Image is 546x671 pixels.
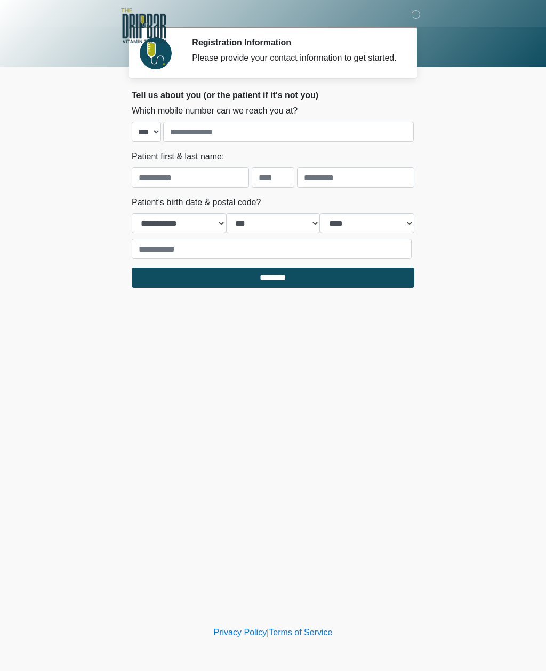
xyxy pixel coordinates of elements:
[132,104,298,117] label: Which mobile number can we reach you at?
[192,52,398,64] div: Please provide your contact information to get started.
[267,628,269,637] a: |
[132,150,224,163] label: Patient first & last name:
[214,628,267,637] a: Privacy Policy
[132,196,261,209] label: Patient's birth date & postal code?
[140,37,172,69] img: Agent Avatar
[132,90,414,100] h2: Tell us about you (or the patient if it's not you)
[269,628,332,637] a: Terms of Service
[121,8,166,43] img: The DRIPBaR - Alamo Ranch SATX Logo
